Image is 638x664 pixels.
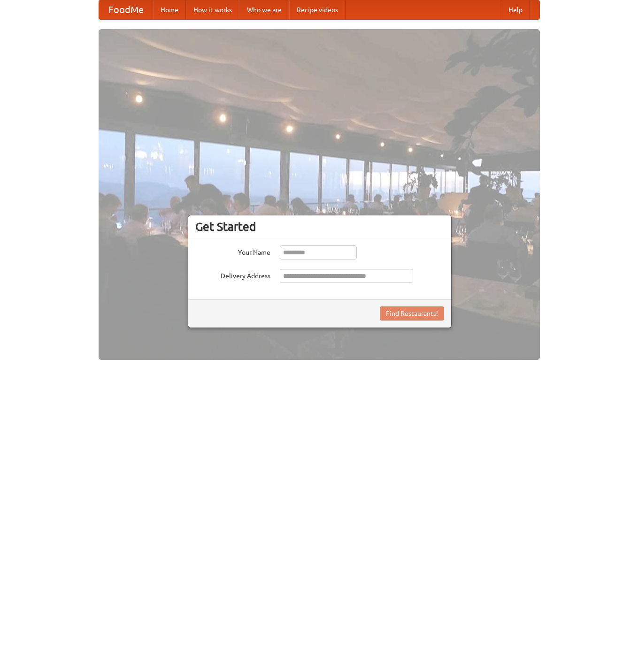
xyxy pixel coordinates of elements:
[186,0,239,19] a: How it works
[239,0,289,19] a: Who we are
[195,220,444,234] h3: Get Started
[501,0,530,19] a: Help
[195,245,270,257] label: Your Name
[195,269,270,281] label: Delivery Address
[153,0,186,19] a: Home
[380,306,444,321] button: Find Restaurants!
[289,0,346,19] a: Recipe videos
[99,0,153,19] a: FoodMe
